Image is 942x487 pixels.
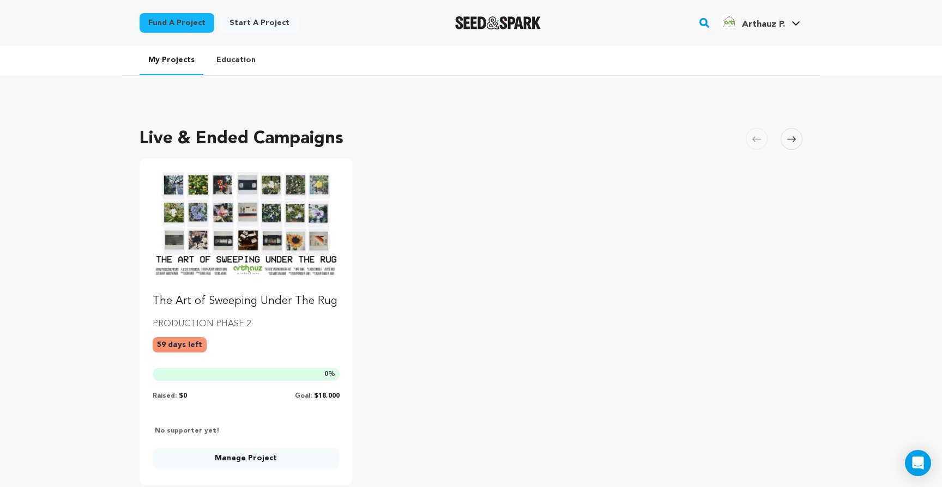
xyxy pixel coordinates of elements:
[221,13,298,33] a: Start a project
[153,393,177,399] span: Raised:
[742,20,785,29] span: Arthauz P.
[314,393,340,399] span: $18,000
[140,126,343,152] h2: Live & Ended Campaigns
[324,370,335,379] span: %
[153,172,340,309] a: Fund The Art of Sweeping Under The Rug
[153,294,340,309] p: The Art of Sweeping Under The Rug
[905,450,931,476] div: Open Intercom Messenger
[153,448,340,468] a: Manage Project
[455,16,541,29] img: Seed&Spark Logo Dark Mode
[153,427,220,435] p: No supporter yet!
[718,11,802,31] a: Arthauz P.'s Profile
[295,393,312,399] span: Goal:
[324,371,328,378] span: 0
[720,14,738,31] img: Square%20Logo.jpg
[208,46,264,74] a: Education
[140,13,214,33] a: Fund a project
[720,14,785,31] div: Arthauz P.'s Profile
[153,337,207,352] p: 59 days left
[718,11,802,34] span: Arthauz P.'s Profile
[455,16,541,29] a: Seed&Spark Homepage
[179,393,187,399] span: $0
[140,46,203,75] a: My Projects
[153,318,340,331] p: PRODUCTION PHASE 2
